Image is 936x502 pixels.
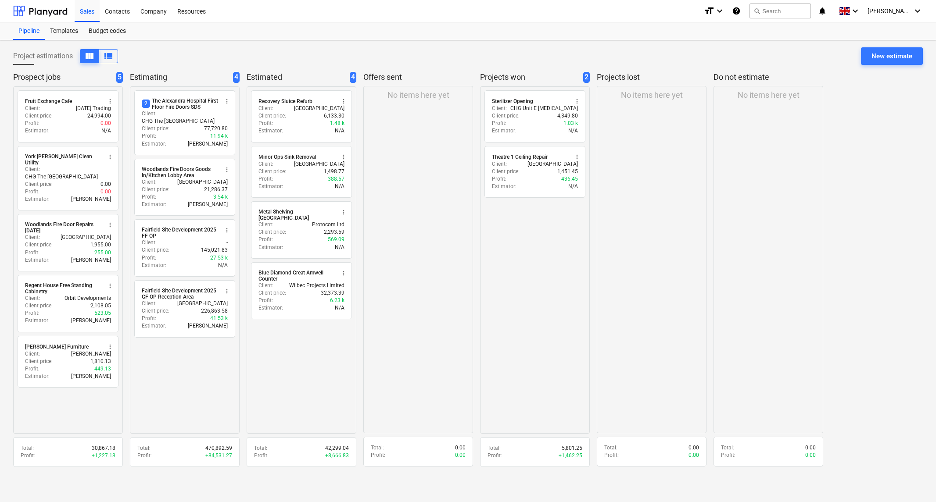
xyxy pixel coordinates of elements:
[753,7,760,14] span: search
[492,98,533,105] div: Sterilizer Opening
[871,50,912,62] div: New estimate
[223,98,230,105] span: more_vert
[201,246,228,254] p: 145,021.83
[557,168,578,175] p: 1,451.45
[142,132,156,140] p: Profit :
[721,452,735,459] p: Profit :
[621,90,683,100] p: No items here yet
[335,304,344,312] p: N/A
[25,181,53,188] p: Client price :
[25,188,39,196] p: Profit :
[371,444,384,452] p: Total :
[25,221,101,234] div: Woodlands Fire Door Repairs [DATE]
[25,358,53,365] p: Client price :
[101,127,111,135] p: N/A
[107,98,114,105] span: more_vert
[805,444,816,452] p: 0.00
[142,246,169,254] p: Client price :
[805,452,816,459] p: 0.00
[210,254,228,262] p: 27.53 k
[142,315,156,322] p: Profit :
[107,153,114,160] span: more_vert
[204,186,228,193] p: 21,286.37
[689,452,699,459] p: 0.00
[258,209,335,221] div: Metal Shelving [GEOGRAPHIC_DATA]
[223,227,230,234] span: more_vert
[321,289,344,297] p: 32,373.39
[294,160,344,168] p: [GEOGRAPHIC_DATA]
[201,307,228,315] p: 226,863.58
[492,105,507,112] p: Client :
[233,72,240,83] span: 4
[254,452,269,459] p: Profit :
[574,98,581,105] span: more_vert
[363,72,470,82] p: Offers sent
[25,120,39,127] p: Profit :
[25,365,39,373] p: Profit :
[324,228,344,236] p: 2,293.59
[213,193,228,201] p: 3.54 k
[142,117,215,125] p: CHG The [GEOGRAPHIC_DATA]
[137,445,151,452] p: Total :
[142,186,169,193] p: Client price :
[258,282,273,289] p: Client :
[107,282,114,289] span: more_vert
[84,51,95,61] span: View as columns
[92,445,115,452] p: 30,867.18
[732,6,741,16] i: Knowledge base
[103,51,114,61] span: View as columns
[714,6,725,16] i: keyboard_arrow_down
[563,120,578,127] p: 1.03 k
[738,90,800,100] p: No items here yet
[210,315,228,322] p: 41.53 k
[324,112,344,120] p: 6,133.30
[562,445,582,452] p: 5,801.25
[492,153,548,160] div: Theatre 1 Ceiling Repair
[25,173,98,181] p: CHG The [GEOGRAPHIC_DATA]
[87,112,111,120] p: 24,994.00
[258,270,335,282] div: Blue Diamond Great Amwell Counter
[13,49,118,63] div: Project estimations
[258,297,273,304] p: Profit :
[325,452,349,459] p: + 8,666.83
[13,22,45,40] a: Pipeline
[258,221,273,228] p: Client :
[100,120,111,127] p: 0.00
[492,183,516,190] p: Estimator :
[142,239,157,246] p: Client :
[83,22,131,40] a: Budget codes
[340,153,347,160] span: more_vert
[492,160,507,168] p: Client :
[25,282,101,295] div: Regent House Free Standing Cabinetry
[25,302,53,310] p: Client price :
[107,221,114,228] span: more_vert
[13,72,113,83] p: Prospect jobs
[142,300,157,307] p: Client :
[94,249,111,256] p: 255.00
[25,234,40,241] p: Client :
[223,288,230,295] span: more_vert
[142,110,157,117] p: Client :
[65,295,111,302] p: Orbit Developments
[61,234,111,241] p: [GEOGRAPHIC_DATA]
[142,227,218,239] div: Fairfield Site Development 2025 FF OP
[510,105,578,112] p: CHG Unit E [MEDICAL_DATA]
[258,228,286,236] p: Client price :
[205,445,232,452] p: 470,892.59
[107,343,114,350] span: more_vert
[71,256,111,264] p: [PERSON_NAME]
[177,300,228,307] p: [GEOGRAPHIC_DATA]
[330,297,344,304] p: 6.23 k
[25,310,39,317] p: Profit :
[258,183,283,190] p: Estimator :
[21,445,34,452] p: Total :
[328,175,344,183] p: 388.57
[71,317,111,324] p: [PERSON_NAME]
[557,112,578,120] p: 4,349.80
[335,244,344,251] p: N/A
[455,444,466,452] p: 0.00
[689,444,699,452] p: 0.00
[218,262,228,269] p: N/A
[258,105,273,112] p: Client :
